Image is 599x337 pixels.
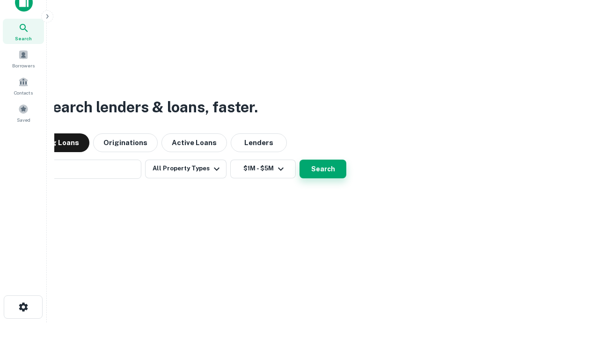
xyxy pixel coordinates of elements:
[3,46,44,71] a: Borrowers
[3,73,44,98] a: Contacts
[3,100,44,125] a: Saved
[17,116,30,124] span: Saved
[93,133,158,152] button: Originations
[12,62,35,69] span: Borrowers
[43,96,258,118] h3: Search lenders & loans, faster.
[3,19,44,44] a: Search
[14,89,33,96] span: Contacts
[231,133,287,152] button: Lenders
[161,133,227,152] button: Active Loans
[552,262,599,307] iframe: Chat Widget
[299,160,346,178] button: Search
[230,160,296,178] button: $1M - $5M
[145,160,226,178] button: All Property Types
[15,35,32,42] span: Search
